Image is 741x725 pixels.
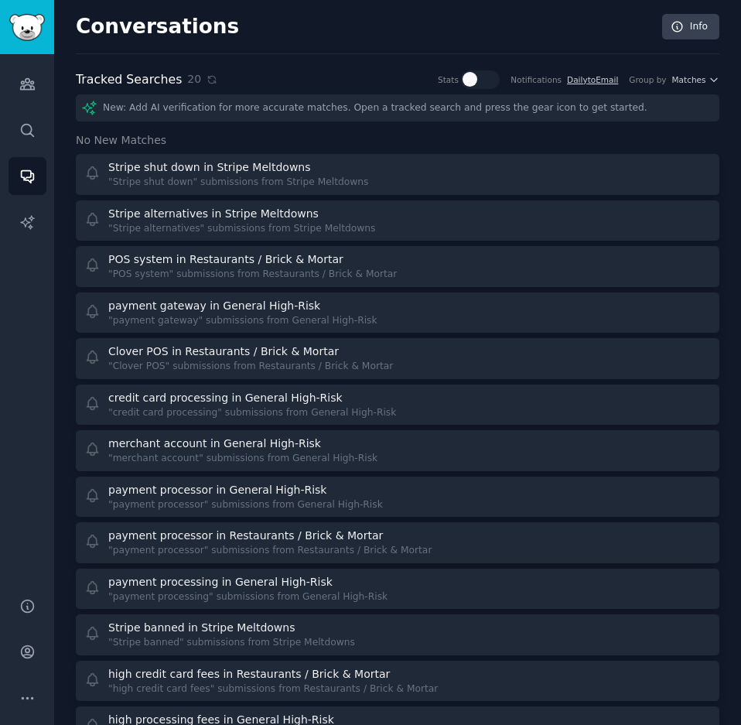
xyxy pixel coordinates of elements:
button: Matches [672,74,719,85]
h2: Tracked Searches [76,70,182,90]
div: "payment processor" submissions from Restaurants / Brick & Mortar [108,544,432,558]
a: Stripe banned in Stripe Meltdowns"Stripe banned" submissions from Stripe Meltdowns [76,614,719,655]
a: Info [662,14,719,40]
div: "payment gateway" submissions from General High-Risk [108,314,377,328]
div: payment processing in General High-Risk [108,574,333,590]
h2: Conversations [76,15,239,39]
span: Matches [672,74,706,85]
div: POS system in Restaurants / Brick & Mortar [108,251,343,268]
div: "POS system" submissions from Restaurants / Brick & Mortar [108,268,397,282]
span: No New Matches [76,132,166,149]
div: "Stripe shut down" submissions from Stripe Meltdowns [108,176,368,190]
a: payment processing in General High-Risk"payment processing" submissions from General High-Risk [76,569,719,610]
div: merchant account in General High-Risk [108,436,321,452]
div: "Stripe alternatives" submissions from Stripe Meltdowns [108,222,375,236]
div: Clover POS in Restaurants / Brick & Mortar [108,344,339,360]
div: "credit card processing" submissions from General High-Risk [108,406,396,420]
a: DailytoEmail [567,75,618,84]
div: "merchant account" submissions from General High-Risk [108,452,377,466]
div: "payment processing" submissions from General High-Risk [108,590,388,604]
a: payment gateway in General High-Risk"payment gateway" submissions from General High-Risk [76,292,719,333]
div: payment processor in Restaurants / Brick & Mortar [108,528,383,544]
div: "Stripe banned" submissions from Stripe Meltdowns [108,636,355,650]
div: "high credit card fees" submissions from Restaurants / Brick & Mortar [108,682,438,696]
div: high credit card fees in Restaurants / Brick & Mortar [108,666,390,682]
div: New: Add AI verification for more accurate matches. Open a tracked search and press the gear icon... [76,94,719,121]
a: merchant account in General High-Risk"merchant account" submissions from General High-Risk [76,430,719,471]
a: payment processor in Restaurants / Brick & Mortar"payment processor" submissions from Restaurants... [76,522,719,563]
a: high credit card fees in Restaurants / Brick & Mortar"high credit card fees" submissions from Res... [76,661,719,702]
a: payment processor in General High-Risk"payment processor" submissions from General High-Risk [76,477,719,518]
div: credit card processing in General High-Risk [108,390,343,406]
div: Stripe banned in Stripe Meltdowns [108,620,295,636]
div: "payment processor" submissions from General High-Risk [108,498,383,512]
a: Clover POS in Restaurants / Brick & Mortar"Clover POS" submissions from Restaurants / Brick & Mortar [76,338,719,379]
a: Stripe shut down in Stripe Meltdowns"Stripe shut down" submissions from Stripe Meltdowns [76,154,719,195]
img: GummySearch logo [9,14,45,41]
span: 20 [187,71,201,87]
div: Stats [438,74,459,85]
div: Stripe shut down in Stripe Meltdowns [108,159,311,176]
div: Group by [629,74,666,85]
a: credit card processing in General High-Risk"credit card processing" submissions from General High... [76,385,719,426]
a: POS system in Restaurants / Brick & Mortar"POS system" submissions from Restaurants / Brick & Mortar [76,246,719,287]
div: payment gateway in General High-Risk [108,298,320,314]
div: "Clover POS" submissions from Restaurants / Brick & Mortar [108,360,393,374]
div: payment processor in General High-Risk [108,482,326,498]
div: Notifications [511,74,562,85]
div: Stripe alternatives in Stripe Meltdowns [108,206,319,222]
a: Stripe alternatives in Stripe Meltdowns"Stripe alternatives" submissions from Stripe Meltdowns [76,200,719,241]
